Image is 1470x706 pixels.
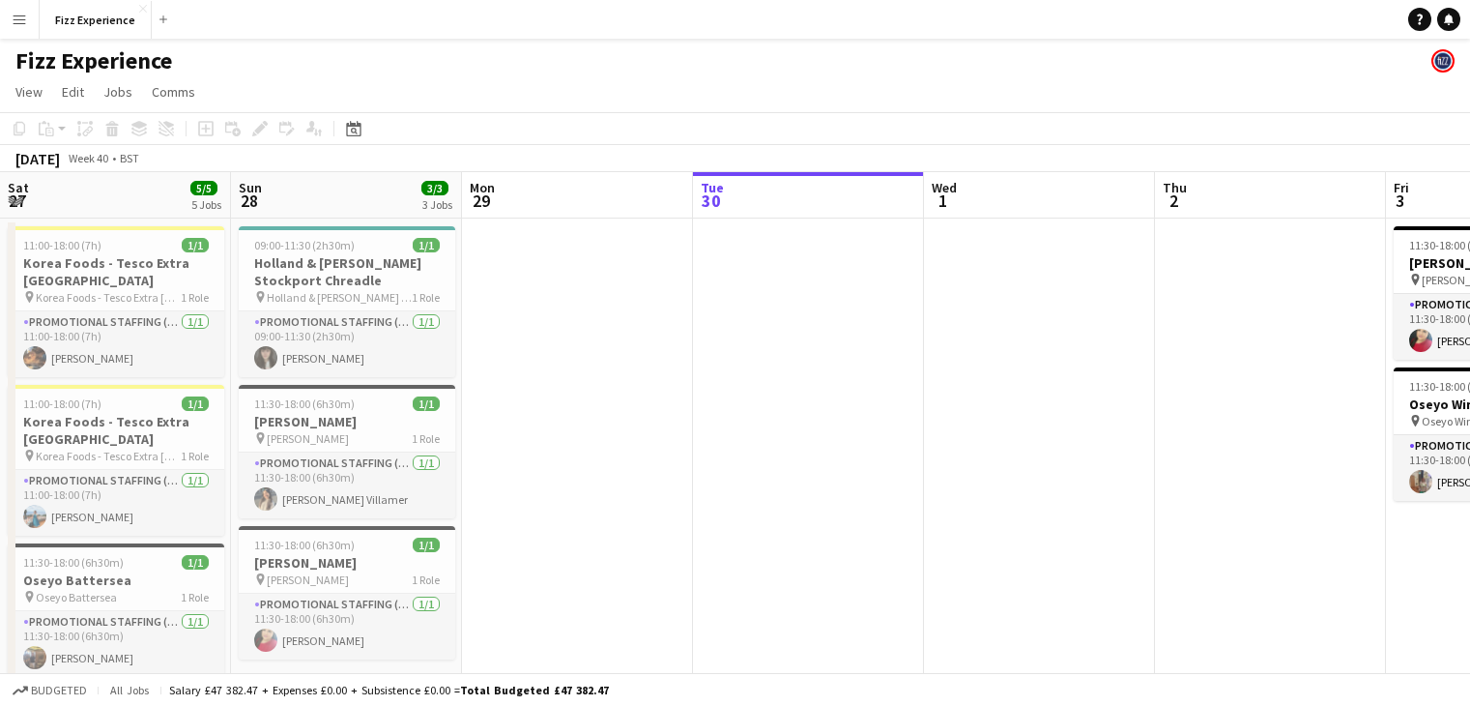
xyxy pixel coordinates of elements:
[267,573,349,587] span: [PERSON_NAME]
[10,680,90,701] button: Budgeted
[64,151,112,165] span: Week 40
[254,397,355,411] span: 11:30-18:00 (6h30m)
[467,190,495,212] span: 29
[152,83,195,101] span: Comms
[8,79,50,104] a: View
[267,290,412,305] span: Holland & [PERSON_NAME] Stockport Cheadle
[96,79,140,104] a: Jobs
[5,190,29,212] span: 27
[1163,179,1187,196] span: Thu
[254,238,355,252] span: 09:00-11:30 (2h30m)
[181,590,209,604] span: 1 Role
[239,311,455,377] app-card-role: Promotional Staffing (Brand Ambassadors)1/109:00-11:30 (2h30m)[PERSON_NAME]
[103,83,132,101] span: Jobs
[413,397,440,411] span: 1/1
[8,226,224,377] app-job-card: 11:00-18:00 (7h)1/1Korea Foods - Tesco Extra [GEOGRAPHIC_DATA] Korea Foods - Tesco Extra [GEOGRAP...
[470,179,495,196] span: Mon
[190,181,217,195] span: 5/5
[239,226,455,377] app-job-card: 09:00-11:30 (2h30m)1/1Holland & [PERSON_NAME] Stockport Chreadle Holland & [PERSON_NAME] Stockpor...
[8,179,29,196] span: Sat
[31,684,87,697] span: Budgeted
[8,254,224,289] h3: Korea Foods - Tesco Extra [GEOGRAPHIC_DATA]
[36,590,117,604] span: Oseyo Battersea
[23,238,101,252] span: 11:00-18:00 (7h)
[932,179,957,196] span: Wed
[8,611,224,677] app-card-role: Promotional Staffing (Brand Ambassadors)1/111:30-18:00 (6h30m)[PERSON_NAME]
[422,197,452,212] div: 3 Jobs
[413,538,440,552] span: 1/1
[1391,190,1409,212] span: 3
[191,197,221,212] div: 5 Jobs
[701,179,724,196] span: Tue
[412,431,440,446] span: 1 Role
[182,238,209,252] span: 1/1
[182,397,209,411] span: 1/1
[239,554,455,572] h3: [PERSON_NAME]
[8,544,224,677] app-job-card: 11:30-18:00 (6h30m)1/1Oseyo Battersea Oseyo Battersea1 RolePromotional Staffing (Brand Ambassador...
[120,151,139,165] div: BST
[8,311,224,377] app-card-role: Promotional Staffing (Brand Ambassadors)1/111:00-18:00 (7h)[PERSON_NAME]
[1394,179,1409,196] span: Fri
[181,290,209,305] span: 1 Role
[254,538,355,552] span: 11:30-18:00 (6h30m)
[412,290,440,305] span: 1 Role
[413,238,440,252] span: 1/1
[460,683,609,697] span: Total Budgeted £47 382.47
[421,181,448,195] span: 3/3
[106,683,153,697] span: All jobs
[267,431,349,446] span: [PERSON_NAME]
[62,83,84,101] span: Edit
[8,572,224,589] h3: Oseyo Battersea
[239,453,455,518] app-card-role: Promotional Staffing (Brand Ambassadors)1/111:30-18:00 (6h30m)[PERSON_NAME] Villamer
[1431,49,1455,73] app-user-avatar: Fizz Admin
[239,385,455,518] app-job-card: 11:30-18:00 (6h30m)1/1[PERSON_NAME] [PERSON_NAME]1 RolePromotional Staffing (Brand Ambassadors)1/...
[36,449,181,463] span: Korea Foods - Tesco Extra [GEOGRAPHIC_DATA]
[239,526,455,660] app-job-card: 11:30-18:00 (6h30m)1/1[PERSON_NAME] [PERSON_NAME]1 RolePromotional Staffing (Brand Ambassadors)1/...
[698,190,724,212] span: 30
[23,555,124,570] span: 11:30-18:00 (6h30m)
[15,83,43,101] span: View
[412,573,440,587] span: 1 Role
[23,397,101,411] span: 11:00-18:00 (7h)
[169,683,609,697] div: Salary £47 382.47 + Expenses £0.00 + Subsistence £0.00 =
[239,594,455,660] app-card-role: Promotional Staffing (Brand Ambassadors)1/111:30-18:00 (6h30m)[PERSON_NAME]
[36,290,181,305] span: Korea Foods - Tesco Extra [GEOGRAPHIC_DATA]
[182,555,209,570] span: 1/1
[144,79,203,104] a: Comms
[54,79,92,104] a: Edit
[15,149,60,168] div: [DATE]
[8,413,224,448] h3: Korea Foods - Tesco Extra [GEOGRAPHIC_DATA]
[8,385,224,536] app-job-card: 11:00-18:00 (7h)1/1Korea Foods - Tesco Extra [GEOGRAPHIC_DATA] Korea Foods - Tesco Extra [GEOGRAP...
[1160,190,1187,212] span: 2
[236,190,262,212] span: 28
[15,46,172,75] h1: Fizz Experience
[929,190,957,212] span: 1
[181,449,209,463] span: 1 Role
[239,413,455,430] h3: [PERSON_NAME]
[239,179,262,196] span: Sun
[8,470,224,536] app-card-role: Promotional Staffing (Brand Ambassadors)1/111:00-18:00 (7h)[PERSON_NAME]
[239,254,455,289] h3: Holland & [PERSON_NAME] Stockport Chreadle
[40,1,152,39] button: Fizz Experience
